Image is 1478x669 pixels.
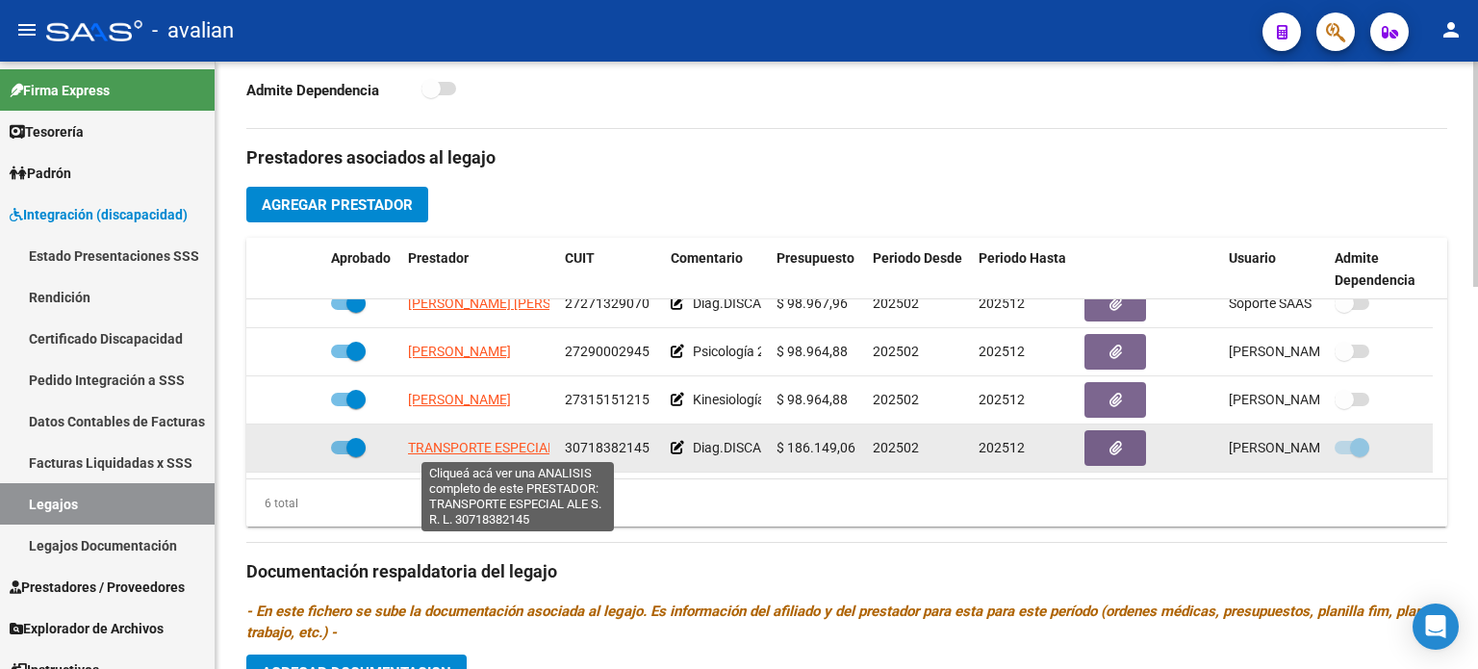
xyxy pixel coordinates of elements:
span: Explorador de Archivos [10,618,164,639]
datatable-header-cell: CUIT [557,238,663,301]
span: $ 98.964,88 [777,344,848,359]
span: Prestador [408,250,469,266]
span: [PERSON_NAME] [DATE] [1229,440,1380,455]
span: $ 98.967,96 [777,296,848,311]
span: 202512 [979,296,1025,311]
span: 27315151215 [565,392,650,407]
datatable-header-cell: Usuario [1221,238,1327,301]
span: Diag.DISCAPACIDAD - Prestación autorizada: 60006004- FONOAUDIOLOGIA / Cant semanal: 2 / Tope mens... [693,296,1462,311]
h3: Documentación respaldatoria del legajo [246,558,1447,585]
span: 202502 [873,344,919,359]
datatable-header-cell: Admite Dependencia [1327,238,1433,301]
span: Periodo Hasta [979,250,1066,266]
datatable-header-cell: Periodo Hasta [971,238,1077,301]
span: [PERSON_NAME] [PERSON_NAME] [408,296,617,311]
span: [PERSON_NAME] [DATE] [1229,344,1380,359]
span: Psicología 2 sesiones semanales [693,344,887,359]
span: CUIT [565,250,595,266]
p: Admite Dependencia [246,80,421,101]
span: Agregar Prestador [262,196,413,214]
span: Kinesiología 2 sesiones semanales [693,392,898,407]
div: 6 total [246,493,298,514]
span: Usuario [1229,250,1276,266]
i: - En este fichero se sube la documentación asociada al legajo. Es información del afiliado y del ... [246,603,1442,641]
span: Aprobado [331,250,391,266]
span: 202512 [979,344,1025,359]
span: TRANSPORTE ESPECIAL ALE S. R. L. [408,440,626,455]
span: Prestadores / Proveedores [10,577,185,598]
span: Firma Express [10,80,110,101]
span: 27290002945 [565,344,650,359]
h3: Prestadores asociados al legajo [246,144,1447,171]
span: 202502 [873,296,919,311]
span: Integración (discapacidad) [10,204,188,225]
datatable-header-cell: Periodo Desde [865,238,971,301]
mat-icon: menu [15,18,38,41]
span: $ 98.964,88 [777,392,848,407]
button: Agregar Prestador [246,187,428,222]
span: Soporte SAAS [DATE] [1229,296,1360,311]
datatable-header-cell: Presupuesto [769,238,865,301]
span: 202512 [979,392,1025,407]
div: Open Intercom Messenger [1413,604,1459,650]
datatable-header-cell: Comentario [663,238,769,301]
datatable-header-cell: Prestador [400,238,557,301]
span: 30718382145 [565,440,650,455]
span: Presupuesto [777,250,854,266]
span: Padrón [10,163,71,184]
span: Tesorería [10,121,84,142]
span: $ 186.149,06 [777,440,855,455]
span: [PERSON_NAME] [408,344,511,359]
mat-icon: person [1440,18,1463,41]
span: 202502 [873,392,919,407]
span: [PERSON_NAME] [DATE] [1229,392,1380,407]
span: 27271329070 [565,296,650,311]
datatable-header-cell: Aprobado [323,238,400,301]
span: Admite Dependencia [1335,250,1415,288]
span: Periodo Desde [873,250,962,266]
span: 202502 [873,440,919,455]
span: [PERSON_NAME] [408,392,511,407]
span: - avalian [152,10,234,52]
span: 202512 [979,440,1025,455]
span: Comentario [671,250,743,266]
